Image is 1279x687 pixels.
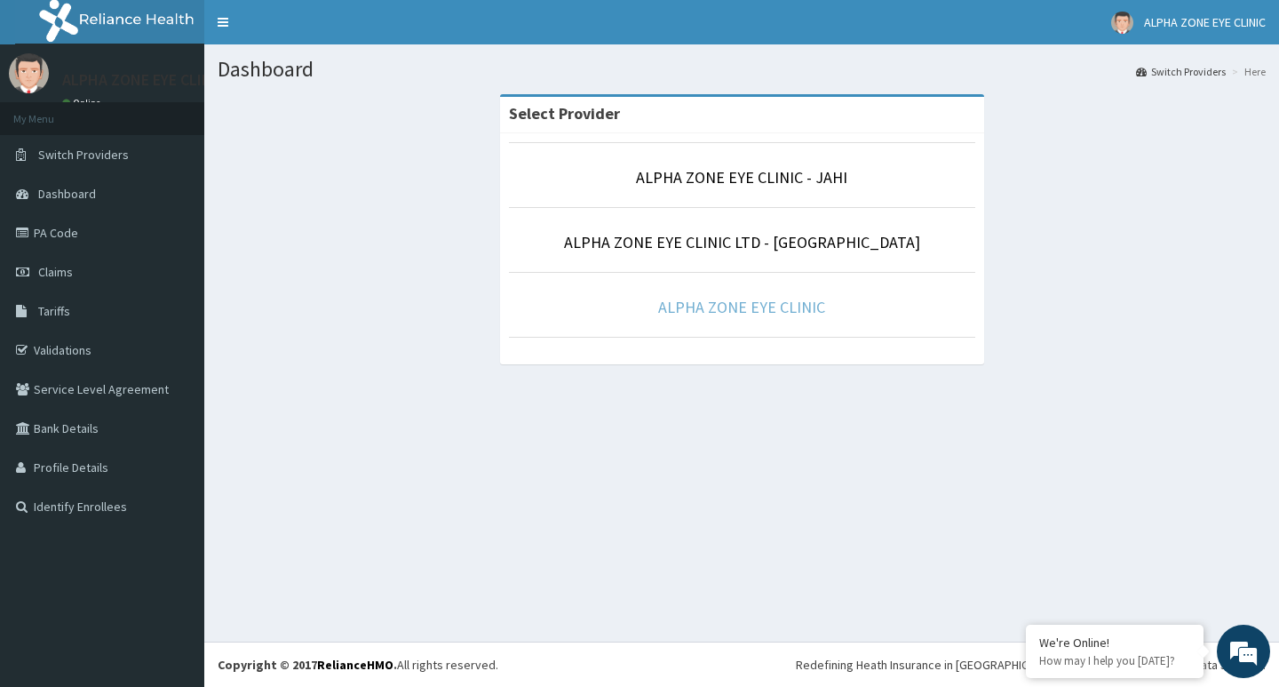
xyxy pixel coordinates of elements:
img: User Image [9,53,49,93]
a: ALPHA ZONE EYE CLINIC - JAHI [636,167,847,188]
a: Online [62,97,105,109]
span: Switch Providers [38,147,129,163]
a: ALPHA ZONE EYE CLINIC LTD - [GEOGRAPHIC_DATA] [564,232,920,252]
strong: Select Provider [509,103,620,124]
span: Tariffs [38,303,70,319]
a: ALPHA ZONE EYE CLINIC [658,297,825,317]
a: RelianceHMO [317,657,393,673]
footer: All rights reserved. [204,642,1279,687]
div: Redefining Heath Insurance in [GEOGRAPHIC_DATA] using Telemedicine and Data Science! [796,656,1266,674]
strong: Copyright © 2017 . [218,657,397,673]
div: We're Online! [1039,635,1190,651]
li: Here [1227,64,1266,79]
p: How may I help you today? [1039,653,1190,668]
span: Claims [38,264,73,280]
span: Dashboard [38,186,96,202]
h1: Dashboard [218,58,1266,81]
p: ALPHA ZONE EYE CLINIC [62,72,226,88]
img: User Image [1111,12,1133,34]
a: Switch Providers [1136,64,1226,79]
span: ALPHA ZONE EYE CLINIC [1144,14,1266,30]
